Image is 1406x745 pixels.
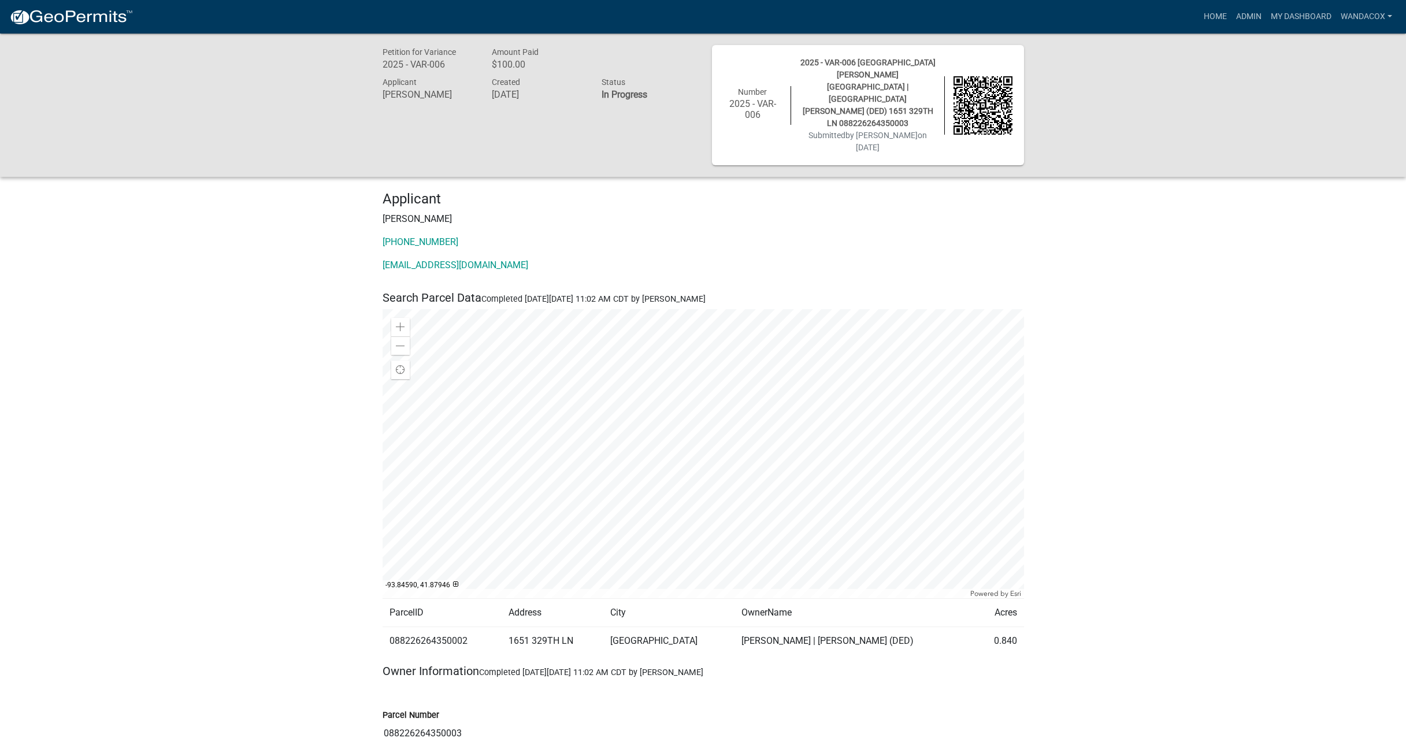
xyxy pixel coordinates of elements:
[391,318,410,336] div: Zoom in
[502,599,603,627] td: Address
[975,627,1023,655] td: 0.840
[734,627,976,655] td: [PERSON_NAME] | [PERSON_NAME] (DED)
[383,212,1024,226] p: [PERSON_NAME]
[383,664,1024,678] h5: Owner Information
[391,361,410,379] div: Find my location
[391,336,410,355] div: Zoom out
[492,77,520,87] span: Created
[479,668,703,677] span: Completed [DATE][DATE] 11:02 AM CDT by [PERSON_NAME]
[603,627,734,655] td: [GEOGRAPHIC_DATA]
[1231,6,1266,28] a: Admin
[738,87,767,97] span: Number
[383,236,458,247] a: [PHONE_NUMBER]
[383,711,439,720] label: Parcel Number
[383,291,1024,305] h5: Search Parcel Data
[383,627,502,655] td: 088226264350002
[1336,6,1397,28] a: WandaCox
[845,131,918,140] span: by [PERSON_NAME]
[975,599,1023,627] td: Acres
[1266,6,1336,28] a: My Dashboard
[383,59,475,70] h6: 2025 - VAR-006
[808,131,927,152] span: Submitted on [DATE]
[1199,6,1231,28] a: Home
[502,627,603,655] td: 1651 329TH LN
[602,89,647,100] strong: In Progress
[800,58,936,128] span: 2025 - VAR-006 [GEOGRAPHIC_DATA][PERSON_NAME][GEOGRAPHIC_DATA] | [GEOGRAPHIC_DATA][PERSON_NAME] (...
[492,89,584,100] h6: [DATE]
[1010,590,1021,598] a: Esri
[734,599,976,627] td: OwnerName
[492,47,539,57] span: Amount Paid
[967,589,1024,598] div: Powered by
[383,599,502,627] td: ParcelID
[383,77,417,87] span: Applicant
[383,47,456,57] span: Petition for Variance
[383,260,528,270] a: [EMAIL_ADDRESS][DOMAIN_NAME]
[383,191,1024,207] h4: Applicant
[602,77,625,87] span: Status
[383,89,475,100] h6: [PERSON_NAME]
[603,599,734,627] td: City
[954,76,1012,135] img: QR code
[492,59,584,70] h6: $100.00
[724,98,782,120] h6: 2025 - VAR-006
[481,294,706,304] span: Completed [DATE][DATE] 11:02 AM CDT by [PERSON_NAME]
